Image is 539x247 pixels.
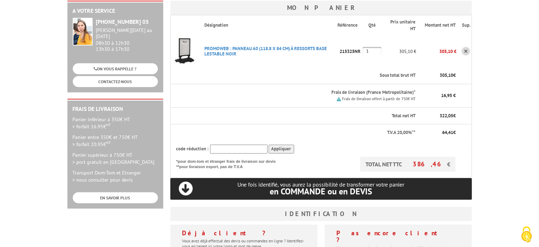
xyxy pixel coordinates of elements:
span: en COMMANDE ou en DEVIS [270,186,372,197]
img: widget-service.jpg [73,18,93,45]
span: 386,46 [413,160,447,168]
span: 305,10 [440,72,453,78]
a: ON VOUS RAPPELLE ? [73,63,158,74]
div: [PERSON_NAME][DATE] au [DATE] [96,27,158,39]
th: Qté [363,15,381,36]
h4: Déjà client ? [182,230,306,237]
a: CONTACTEZ-NOUS [73,76,158,87]
p: Référence [337,22,362,29]
img: picto.png [337,97,341,101]
p: € [422,72,456,79]
span: > nous consulter pour devis [73,177,133,183]
p: Panier inférieur à 350€ HT [73,116,158,130]
p: *pour dom-tom et étranger frais de livraison sur devis **pour livraison export, pas de T.V.A [176,157,283,170]
button: Cookies (fenêtre modale) [514,223,539,247]
h3: Mon panier [170,1,472,15]
p: T.V.A 20,00%** [176,129,416,136]
th: Désignation [199,15,338,36]
span: 322,05 [440,113,453,119]
span: > forfait 20.95€ [73,141,111,147]
span: 16,95 € [441,92,456,98]
a: PROMOWEB : PANNEAU A0 (118.8 X 84 CM) à RESSORTS BASE LESTABLE NOIR [205,45,327,57]
p: TOTAL NET TTC € [360,157,456,172]
sup: HT [106,122,111,127]
a: EN SAVOIR PLUS [73,192,158,203]
p: 215325NR [337,45,363,58]
strong: [PHONE_NUMBER] 03 [96,18,149,25]
p: € [422,113,456,119]
p: 305,10 € [381,45,416,58]
h2: Frais de Livraison [73,106,158,112]
span: code réduction : [176,146,209,152]
img: PROMOWEB : PANNEAU A0 (118.8 X 84 CM) à RESSORTS BASE LESTABLE NOIR [171,37,199,65]
span: > forfait 16.95€ [73,123,111,130]
th: Sous total brut HT [199,67,417,84]
p: Montant net HT [422,22,456,29]
th: Sup. [456,15,472,36]
p: 305,10 € [416,45,456,58]
sup: HT [106,140,111,145]
p: Frais de livraison (France Metropolitaine)* [205,89,416,96]
p: Panier entre 350€ et 750€ HT [73,134,158,148]
p: Panier supérieur à 750€ HT [73,151,158,166]
h3: Identification [170,207,472,221]
div: 08h30 à 12h30 13h30 à 17h30 [96,27,158,52]
p: € [422,129,456,136]
small: Frais de livraison offert à partir de 750€ HT [342,96,416,101]
p: Total net HT [176,113,416,119]
p: Une fois identifié, vous aurez la possibilité de transformer votre panier [170,181,472,196]
span: 64,41 [442,129,453,135]
h2: A votre service [73,8,158,14]
img: Cookies (fenêtre modale) [518,226,535,243]
input: Appliquer [269,145,294,154]
span: > port gratuit en [GEOGRAPHIC_DATA] [73,159,155,165]
p: Prix unitaire HT [387,19,416,32]
h4: Pas encore client ? [337,230,460,244]
p: Transport Dom-Tom et Etranger [73,169,158,183]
